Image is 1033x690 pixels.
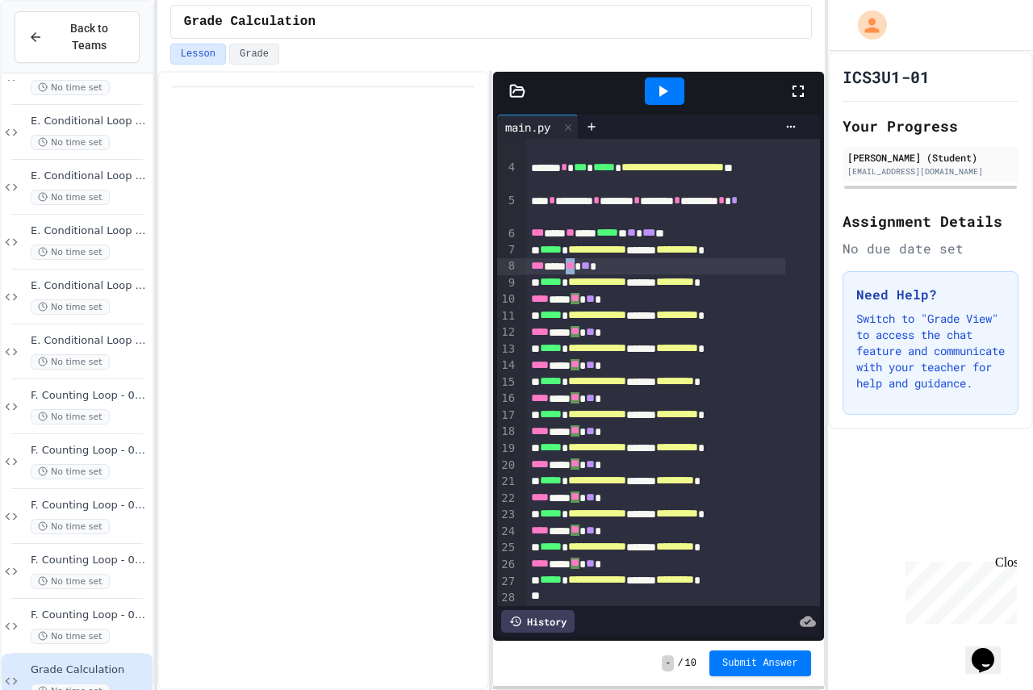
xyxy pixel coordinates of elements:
[31,409,110,424] span: No time set
[31,115,149,128] span: E. Conditional Loop - 03 - Count by 5
[184,12,316,31] span: Grade Calculation
[497,391,517,408] div: 16
[843,239,1018,258] div: No due date set
[31,574,110,589] span: No time set
[31,444,149,458] span: F. Counting Loop - 02 - Count down by 1
[497,474,517,490] div: 21
[497,275,517,291] div: 9
[31,299,110,315] span: No time set
[497,507,517,523] div: 23
[31,80,110,95] span: No time set
[677,657,683,670] span: /
[722,657,798,670] span: Submit Answer
[685,657,696,670] span: 10
[709,650,811,676] button: Submit Answer
[31,499,149,512] span: F. Counting Loop - 03 - Count up by 4
[662,655,674,671] span: -
[31,334,149,348] span: E. Conditional Loop - 07 - PIN Code
[497,308,517,324] div: 11
[31,169,149,183] span: E. Conditional Loop - 04 - Sum of Positive Numbers
[31,389,149,403] span: F. Counting Loop - 01 - Count up by 1
[497,574,517,590] div: 27
[497,226,517,242] div: 6
[497,127,517,160] div: 3
[497,242,517,258] div: 7
[847,165,1014,178] div: [EMAIL_ADDRESS][DOMAIN_NAME]
[497,524,517,541] div: 24
[497,424,517,441] div: 18
[497,557,517,574] div: 26
[501,610,575,633] div: History
[497,590,517,606] div: 28
[170,44,226,65] button: Lesson
[843,115,1018,137] h2: Your Progress
[497,491,517,508] div: 22
[31,245,110,260] span: No time set
[31,608,149,622] span: F. Counting Loop - 05 - Timestable
[52,20,126,54] span: Back to Teams
[497,441,517,457] div: 19
[31,464,110,479] span: No time set
[31,629,110,644] span: No time set
[497,540,517,556] div: 25
[497,408,517,424] div: 17
[31,279,149,293] span: E. Conditional Loop - 06 - Smallest Positive
[847,150,1014,165] div: [PERSON_NAME] (Student)
[31,519,110,534] span: No time set
[497,258,517,274] div: 8
[497,458,517,475] div: 20
[497,341,517,358] div: 13
[497,605,517,621] div: 29
[497,291,517,308] div: 10
[229,44,279,65] button: Grade
[497,374,517,391] div: 15
[497,119,558,136] div: main.py
[31,354,110,370] span: No time set
[6,6,111,102] div: Chat with us now!Close
[856,311,1005,391] p: Switch to "Grade View" to access the chat feature and communicate with your teacher for help and ...
[31,663,149,677] span: Grade Calculation
[497,324,517,341] div: 12
[497,358,517,374] div: 14
[965,625,1017,674] iframe: chat widget
[31,135,110,150] span: No time set
[497,115,579,139] div: main.py
[843,65,930,88] h1: ICS3U1-01
[15,11,140,63] button: Back to Teams
[856,285,1005,304] h3: Need Help?
[31,190,110,205] span: No time set
[31,224,149,238] span: E. Conditional Loop - 05 - Largest Positive
[31,554,149,567] span: F. Counting Loop - 04 - Printing Patterns
[899,555,1017,624] iframe: chat widget
[497,160,517,193] div: 4
[843,210,1018,232] h2: Assignment Details
[841,6,891,44] div: My Account
[497,193,517,226] div: 5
